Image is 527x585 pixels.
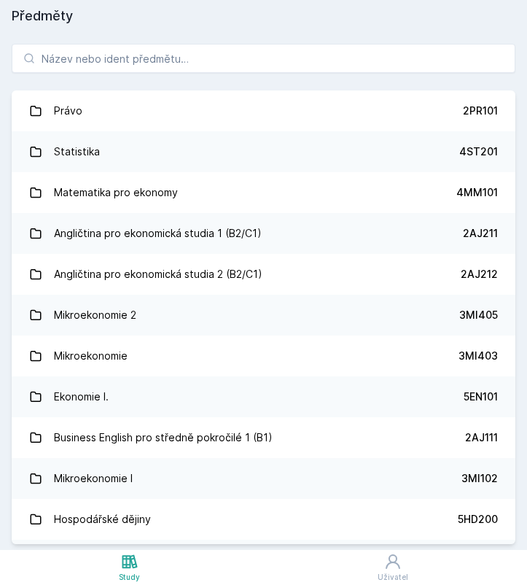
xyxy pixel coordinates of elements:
[54,301,136,330] div: Mikroekonomie 2
[12,172,515,213] a: Matematika pro ekonomy 4MM101
[461,267,498,282] div: 2AJ212
[12,499,515,540] a: Hospodářské dějiny 5HD200
[54,137,100,166] div: Statistika
[12,295,515,336] a: Mikroekonomie 2 3MI405
[12,131,515,172] a: Statistika 4ST201
[12,336,515,376] a: Mikroekonomie 3MI403
[259,550,527,585] a: Uživatel
[54,219,262,248] div: Angličtina pro ekonomická studia 1 (B2/C1)
[459,144,498,159] div: 4ST201
[12,540,515,581] a: Mezinárodní ekonomie
[54,341,128,371] div: Mikroekonomie
[12,376,515,417] a: Ekonomie I. 5EN101
[54,382,109,411] div: Ekonomie I.
[54,178,178,207] div: Matematika pro ekonomy
[458,349,498,363] div: 3MI403
[12,6,515,26] h1: Předměty
[54,96,82,125] div: Právo
[461,471,498,486] div: 3MI102
[12,213,515,254] a: Angličtina pro ekonomická studia 1 (B2/C1) 2AJ211
[465,430,498,445] div: 2AJ111
[12,254,515,295] a: Angličtina pro ekonomická studia 2 (B2/C1) 2AJ212
[54,505,151,534] div: Hospodářské dějiny
[54,423,273,452] div: Business English pro středně pokročilé 1 (B1)
[378,572,408,583] div: Uživatel
[463,104,498,118] div: 2PR101
[12,417,515,458] a: Business English pro středně pokročilé 1 (B1) 2AJ111
[54,260,262,289] div: Angličtina pro ekonomická studia 2 (B2/C1)
[459,308,498,322] div: 3MI405
[12,90,515,131] a: Právo 2PR101
[54,464,133,493] div: Mikroekonomie I
[12,44,515,73] input: Název nebo ident předmětu…
[458,512,498,527] div: 5HD200
[464,390,498,404] div: 5EN101
[463,226,498,241] div: 2AJ211
[12,458,515,499] a: Mikroekonomie I 3MI102
[456,185,498,200] div: 4MM101
[119,572,140,583] div: Study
